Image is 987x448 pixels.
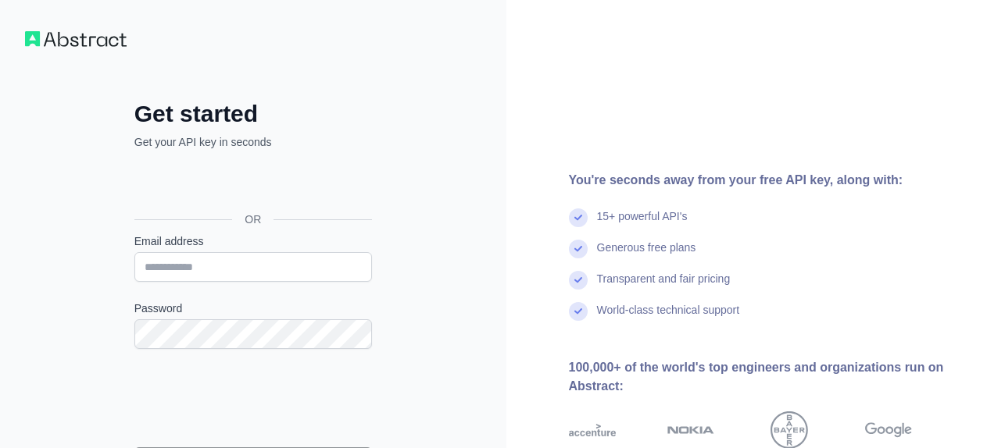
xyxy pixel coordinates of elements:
[597,271,731,302] div: Transparent and fair pricing
[569,171,963,190] div: You're seconds away from your free API key, along with:
[134,134,372,150] p: Get your API key in seconds
[597,208,688,240] div: 15+ powerful API's
[134,100,372,128] h2: Get started
[569,302,588,321] img: check mark
[134,300,372,316] label: Password
[232,212,274,227] span: OR
[597,302,740,333] div: World-class technical support
[569,240,588,258] img: check mark
[569,271,588,290] img: check mark
[25,31,127,47] img: Workflow
[134,233,372,249] label: Email address
[127,167,377,201] iframe: Knap til Log ind med Google
[134,368,372,428] iframe: reCAPTCHA
[569,358,963,396] div: 100,000+ of the world's top engineers and organizations run on Abstract:
[597,240,696,271] div: Generous free plans
[569,208,588,227] img: check mark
